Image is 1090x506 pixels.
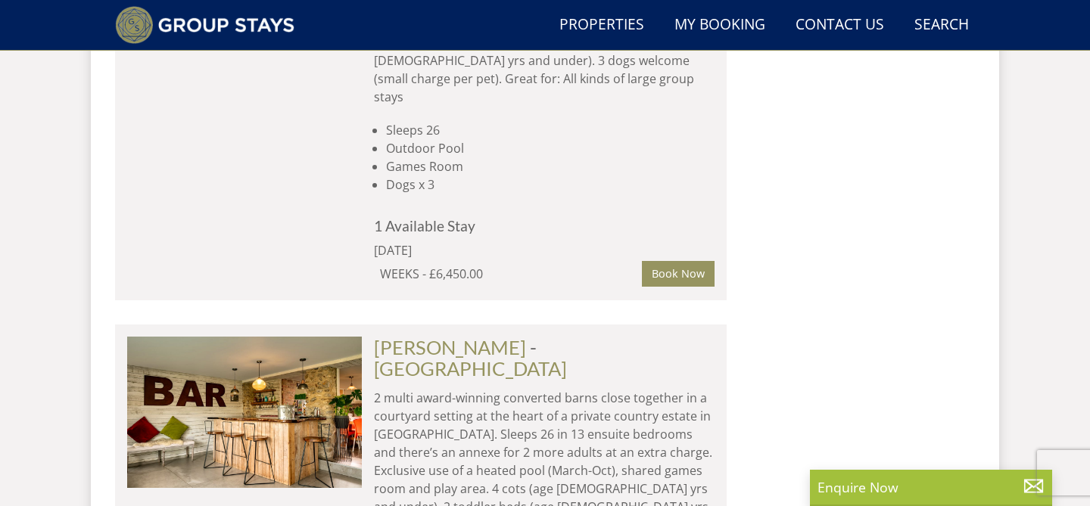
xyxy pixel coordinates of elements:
[553,8,650,42] a: Properties
[127,337,362,488] img: harcombes-devon-group-accommodation-dog-friendly-sleeping13.original.jpg
[115,6,294,44] img: Group Stays
[642,261,715,287] a: Book Now
[374,336,526,359] a: [PERSON_NAME]
[374,241,578,259] div: [DATE]
[817,477,1045,497] p: Enquire Now
[374,336,567,380] span: -
[386,175,715,194] li: Dogs x 3
[908,8,975,42] a: Search
[380,265,642,283] div: WEEKS - £6,450.00
[386,139,715,157] li: Outdoor Pool
[668,8,771,42] a: My Booking
[789,8,890,42] a: Contact Us
[374,218,715,234] h4: 1 Available Stay
[374,357,567,380] a: [GEOGRAPHIC_DATA]
[386,157,715,175] li: Games Room
[386,121,715,139] li: Sleeps 26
